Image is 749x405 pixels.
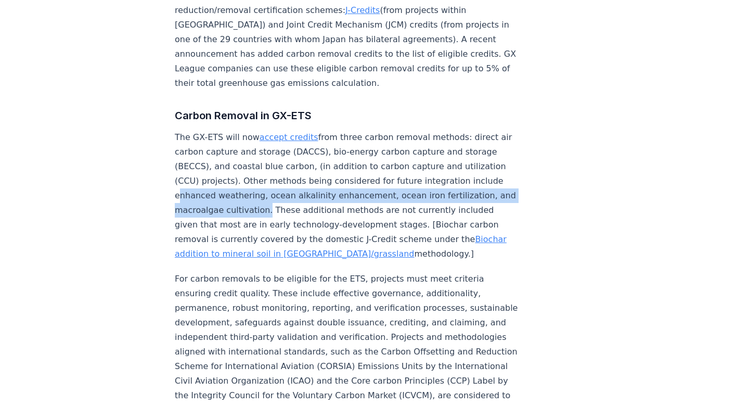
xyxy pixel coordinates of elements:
a: accept credits [260,132,318,142]
a: Biochar addition to mineral soil in [GEOGRAPHIC_DATA]/grassland [175,234,507,259]
a: J-Credits [345,5,380,15]
p: The GX-ETS will now from three carbon removal methods: direct air carbon capture and storage (DAC... [175,130,519,261]
h3: Carbon Removal in GX-ETS [175,107,519,124]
